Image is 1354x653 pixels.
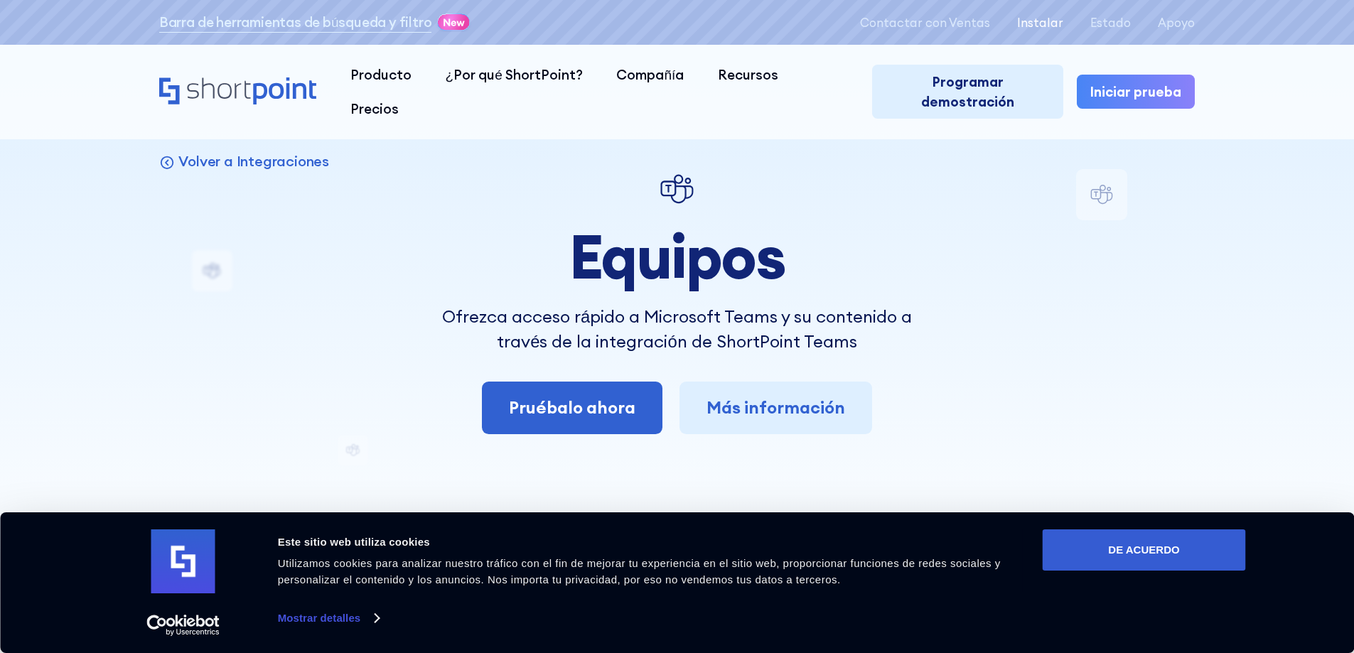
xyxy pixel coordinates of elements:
[1158,15,1195,30] font: Apoyo
[159,12,432,33] a: Barra de herramientas de búsqueda y filtro
[442,306,912,352] font: Ofrezca acceso rápido a Microsoft Teams y su contenido a través de la integración de ShortPoint T...
[121,615,245,636] a: Cookiebot centrado en el usuario - se abre en una nueva ventana
[679,382,872,434] a: Más información
[1077,75,1195,109] a: Iniciar prueba
[350,100,399,117] font: Precios
[278,612,361,624] font: Mostrar detalles
[482,382,662,434] a: Pruébalo ahora
[1017,15,1063,30] font: Instalar
[706,396,845,418] font: Más información
[1017,16,1063,29] a: Instalar
[278,536,430,548] font: Este sitio web utiliza cookies
[860,15,990,30] font: Contactar con Ventas
[159,152,329,171] a: Volver a Integraciones
[600,58,702,92] a: Compañía
[278,608,379,629] a: Mostrar detalles
[872,65,1063,119] a: Programar demostración
[509,396,635,418] font: Pruébalo ahora
[333,92,416,126] a: Precios
[446,66,583,83] font: ¿Por qué ShortPoint?
[159,77,316,107] a: Hogar
[350,66,412,83] font: Producto
[151,529,215,593] img: logo
[333,58,429,92] a: Producto
[657,169,697,210] img: Equipos
[860,16,990,29] a: Contactar con Ventas
[1043,529,1246,571] button: DE ACUERDO
[1090,16,1131,29] a: Estado
[278,557,1001,585] font: Utilizamos cookies para analizar nuestro tráfico con el fin de mejorar tu experiencia en el sitio...
[1158,16,1195,29] a: Apoyo
[718,66,778,83] font: Recursos
[429,58,600,92] a: ¿Por qué ShortPoint?
[1098,488,1354,653] iframe: Widget de chat
[178,152,329,170] font: Volver a Integraciones
[159,14,432,31] font: Barra de herramientas de búsqueda y filtro
[569,217,785,295] font: Equipos
[1090,83,1181,100] font: Iniciar prueba
[1108,544,1179,556] font: DE ACUERDO
[921,73,1014,111] font: Programar demostración
[701,58,795,92] a: Recursos
[1090,15,1131,30] font: Estado
[616,66,684,83] font: Compañía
